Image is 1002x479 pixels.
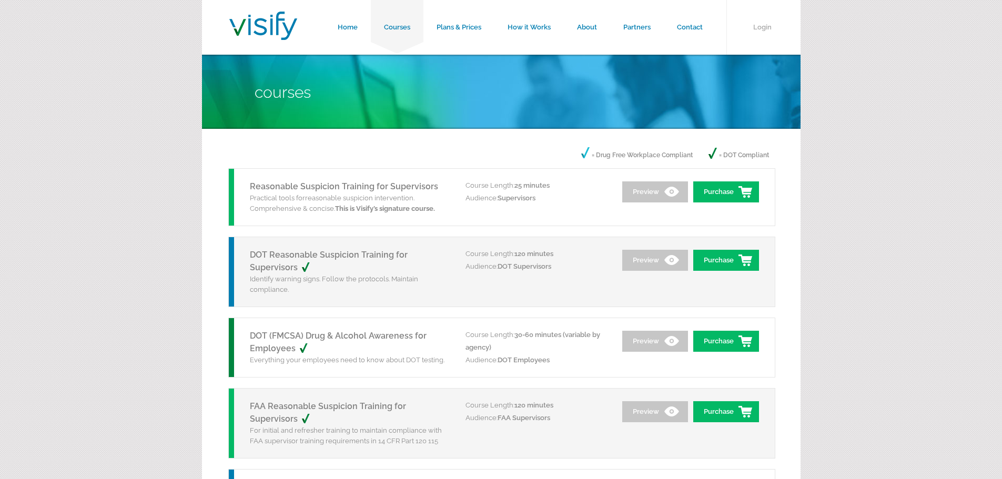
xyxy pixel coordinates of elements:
a: Purchase [693,181,759,202]
p: Course Length: [465,248,608,260]
a: Purchase [693,250,759,271]
a: DOT Reasonable Suspicion Training for Supervisors [250,250,408,272]
a: DOT (FMCSA) Drug & Alcohol Awareness for Employees [250,331,427,353]
a: Purchase [693,401,759,422]
a: Visify Training [229,28,297,43]
p: = Drug Free Workplace Compliant [581,147,693,163]
p: Everything your employees need to know about DOT testing. [250,355,450,365]
span: reasonable suspicion intervention. Comprehensive & concise. [250,194,435,212]
span: FAA Supervisors [498,414,550,422]
span: Courses [255,83,311,101]
a: FAA Reasonable Suspicion Training for Supervisors [250,401,406,424]
p: Identify warning signs. Follow the protocols. Maintain compliance. [250,274,450,295]
p: Course Length: [465,399,608,412]
img: Visify Training [229,12,297,40]
p: Audience: [465,354,608,366]
p: = DOT Compliant [709,147,769,163]
a: Preview [622,181,688,202]
p: Audience: [465,260,608,273]
strong: This is Visify’s signature course. [335,205,435,212]
span: For initial and refresher training to maintain compliance with FAA supervisor training requiremen... [250,426,442,445]
span: 120 minutes [514,401,553,409]
span: 120 minutes [514,250,553,258]
a: Preview [622,250,688,271]
p: Course Length: [465,179,608,192]
a: Purchase [693,331,759,352]
span: 30-60 minutes (variable by agency) [465,331,600,351]
span: DOT Employees [498,356,550,364]
p: Audience: [465,192,608,205]
a: Preview [622,401,688,422]
p: Audience: [465,412,608,424]
p: Practical tools for [250,193,450,214]
a: Preview [622,331,688,352]
p: Course Length: [465,329,608,354]
span: Supervisors [498,194,535,202]
span: DOT Supervisors [498,262,551,270]
a: Reasonable Suspicion Training for Supervisors [250,181,438,191]
span: 25 minutes [514,181,550,189]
